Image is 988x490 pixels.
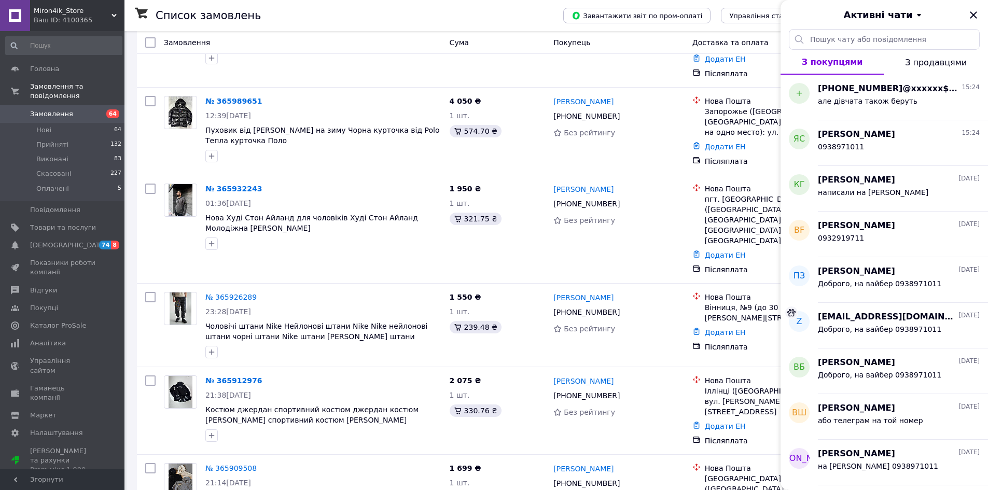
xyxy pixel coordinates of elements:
span: Виконані [36,155,68,164]
span: 83 [114,155,121,164]
span: 5 [118,184,121,193]
span: 21:38[DATE] [205,391,251,399]
img: Фото товару [170,292,191,325]
input: Пошук [5,36,122,55]
div: Нова Пошта [705,463,851,473]
span: Управління сайтом [30,356,96,375]
div: Нова Пошта [705,184,851,194]
span: 227 [110,169,121,178]
div: Післяплата [705,156,851,166]
span: на [PERSON_NAME] 0938971011 [818,462,938,470]
span: Гаманець компанії [30,384,96,402]
span: Завантажити звіт по пром-оплаті [572,11,702,20]
span: 0932919711 [818,234,864,242]
div: [PHONE_NUMBER] [551,388,622,403]
a: [PERSON_NAME] [553,376,614,386]
button: Закрити [967,9,980,21]
div: [PHONE_NUMBER] [551,109,622,123]
span: 1 шт. [450,199,470,207]
button: Управління статусами [721,8,817,23]
span: 12:39[DATE] [205,111,251,120]
span: 15:24 [962,129,980,137]
span: 1 шт. [450,391,470,399]
div: Ваш ID: 4100365 [34,16,124,25]
span: 1 699 ₴ [450,464,481,472]
span: [PERSON_NAME] [818,265,895,277]
span: ВШ [792,407,806,419]
span: Товари та послуги [30,223,96,232]
button: Завантажити звіт по пром-оплаті [563,8,711,23]
span: Управління статусами [729,12,809,20]
span: Відгуки [30,286,57,295]
span: 1 шт. [450,111,470,120]
a: Пуховик від [PERSON_NAME] на зиму Чорна курточка від Polo Тепла курточка Поло [205,126,440,145]
span: [PERSON_NAME] [818,357,895,369]
a: Додати ЕН [705,55,746,63]
span: Нові [36,125,51,135]
span: Доброго, на вайбер 0938971011 [818,371,941,379]
span: Чоловічі штани Nike Нейлонові штани Nike Nike нейлонові штани чорні штани Nike штани [PERSON_NAME... [205,322,427,341]
span: 15:24 [962,83,980,92]
button: ПЗ[PERSON_NAME][DATE]Доброго, на вайбер 0938971011 [781,257,988,303]
button: ВШ[PERSON_NAME][DATE]або телеграм на той номер [781,394,988,440]
span: Cума [450,38,469,47]
span: ВБ [794,361,805,373]
span: Miron4ik_Store [34,6,112,16]
button: ЯС[PERSON_NAME]15:240938971011 [781,120,988,166]
span: Без рейтингу [564,129,615,137]
span: або телеграм на той номер [818,416,923,425]
span: Показники роботи компанії [30,258,96,277]
span: Покупці [30,303,58,313]
div: Післяплата [705,342,851,352]
button: КГ[PERSON_NAME][DATE]написали на [PERSON_NAME] [781,166,988,212]
button: ВБ[PERSON_NAME][DATE]Доброго, на вайбер 0938971011 [781,348,988,394]
span: [PERSON_NAME] [818,174,895,186]
a: Фото товару [164,184,197,217]
span: 2 075 ₴ [450,376,481,385]
span: Оплачені [36,184,69,193]
a: Додати ЕН [705,422,746,430]
span: Маркет [30,411,57,420]
span: Без рейтингу [564,216,615,225]
span: Доброго, на вайбер 0938971011 [818,279,941,288]
a: Додати ЕН [705,251,746,259]
button: З покупцями [781,50,884,75]
div: пгт. [GEOGRAPHIC_DATA] ([GEOGRAPHIC_DATA], [GEOGRAPHIC_DATA]. [GEOGRAPHIC_DATA]), №2 (до 30 кг): ... [705,194,851,246]
span: 1 550 ₴ [450,293,481,301]
span: [DATE] [958,220,980,229]
button: [PERSON_NAME][PERSON_NAME][DATE]на [PERSON_NAME] 0938971011 [781,440,988,485]
span: [PERSON_NAME] [818,129,895,141]
img: Фото товару [169,96,193,129]
a: Фото товару [164,375,197,409]
div: Prom мікс 1 000 [30,465,96,474]
span: З продавцями [905,58,967,67]
span: [EMAIL_ADDRESS][DOMAIN_NAME] [818,311,956,323]
span: [PERSON_NAME] [818,402,895,414]
div: 574.70 ₴ [450,125,502,137]
div: Нова Пошта [705,292,851,302]
a: [PERSON_NAME] [553,184,614,194]
span: Без рейтингу [564,325,615,333]
span: Замовлення [164,38,210,47]
span: 1 шт. [450,479,470,487]
span: 132 [110,140,121,149]
span: Прийняті [36,140,68,149]
span: Скасовані [36,169,72,178]
button: z[EMAIL_ADDRESS][DOMAIN_NAME][DATE]Доброго, на вайбер 0938971011 [781,303,988,348]
a: Нова Худі Стон Айланд для чоловіків Худі Стон Айланд Молодіжна [PERSON_NAME] [205,214,418,232]
span: Без рейтингу [564,408,615,416]
span: Покупець [553,38,590,47]
span: 8 [111,241,119,249]
span: z [797,316,802,328]
span: [DATE] [958,357,980,366]
span: Аналітика [30,339,66,348]
div: Нова Пошта [705,96,851,106]
span: 1 950 ₴ [450,185,481,193]
span: Головна [30,64,59,74]
a: [PERSON_NAME] [553,292,614,303]
a: Костюм джердан спортивний костюм джердан костюм [PERSON_NAME] спортивний костюм [PERSON_NAME] чол... [205,405,419,435]
a: [PERSON_NAME] [553,96,614,107]
div: Нова Пошта [705,375,851,386]
a: Фото товару [164,96,197,129]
